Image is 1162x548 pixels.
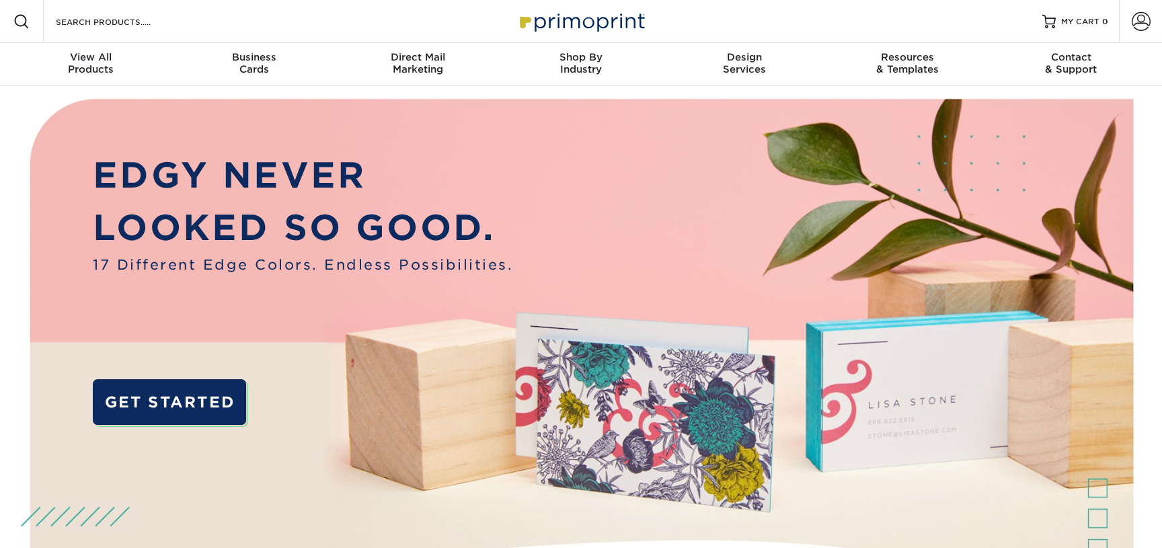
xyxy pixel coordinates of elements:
span: Business [173,51,336,63]
span: Resources [826,51,989,63]
a: DesignServices [662,43,826,86]
a: GET STARTED [93,379,246,425]
span: Shop By [500,51,663,63]
div: Products [9,51,173,75]
p: EDGY NEVER [93,149,513,202]
div: Cards [173,51,336,75]
div: Services [662,51,826,75]
a: Shop ByIndustry [500,43,663,86]
a: Contact& Support [989,43,1153,86]
a: Resources& Templates [826,43,989,86]
div: & Support [989,51,1153,75]
span: 0 [1102,17,1108,26]
a: BusinessCards [173,43,336,86]
span: Direct Mail [336,51,500,63]
a: Direct MailMarketing [336,43,500,86]
div: & Templates [826,51,989,75]
span: View All [9,51,173,63]
span: MY CART [1061,16,1099,28]
img: Primoprint [514,7,648,36]
p: LOOKED SO GOOD. [93,202,513,254]
div: Marketing [336,51,500,75]
div: Industry [500,51,663,75]
span: Contact [989,51,1153,63]
span: 17 Different Edge Colors. Endless Possibilities. [93,254,513,275]
span: Design [662,51,826,63]
input: SEARCH PRODUCTS..... [54,13,186,30]
a: View AllProducts [9,43,173,86]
